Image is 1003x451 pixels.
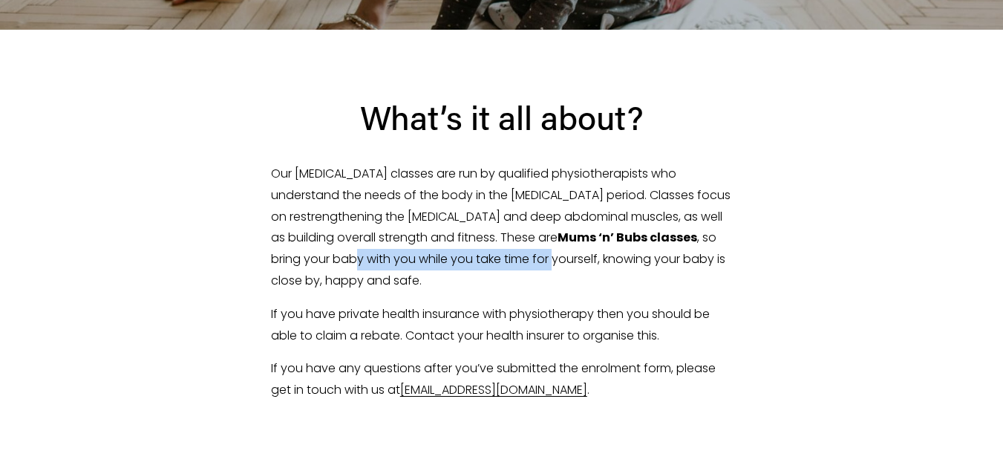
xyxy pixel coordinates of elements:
[271,163,732,292] p: Our [MEDICAL_DATA] classes are run by qualified physiotherapists who understand the needs of the ...
[400,381,587,398] a: [EMAIL_ADDRESS][DOMAIN_NAME]
[558,229,697,246] strong: Mums ‘n’ Bubs classes
[271,304,732,347] p: If you have private health insurance with physiotherapy then you should be able to claim a rebate...
[271,358,732,401] p: If you have any questions after you’ve submitted the enrolment form, please get in touch with us ...
[271,96,732,140] h2: What’s it all about?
